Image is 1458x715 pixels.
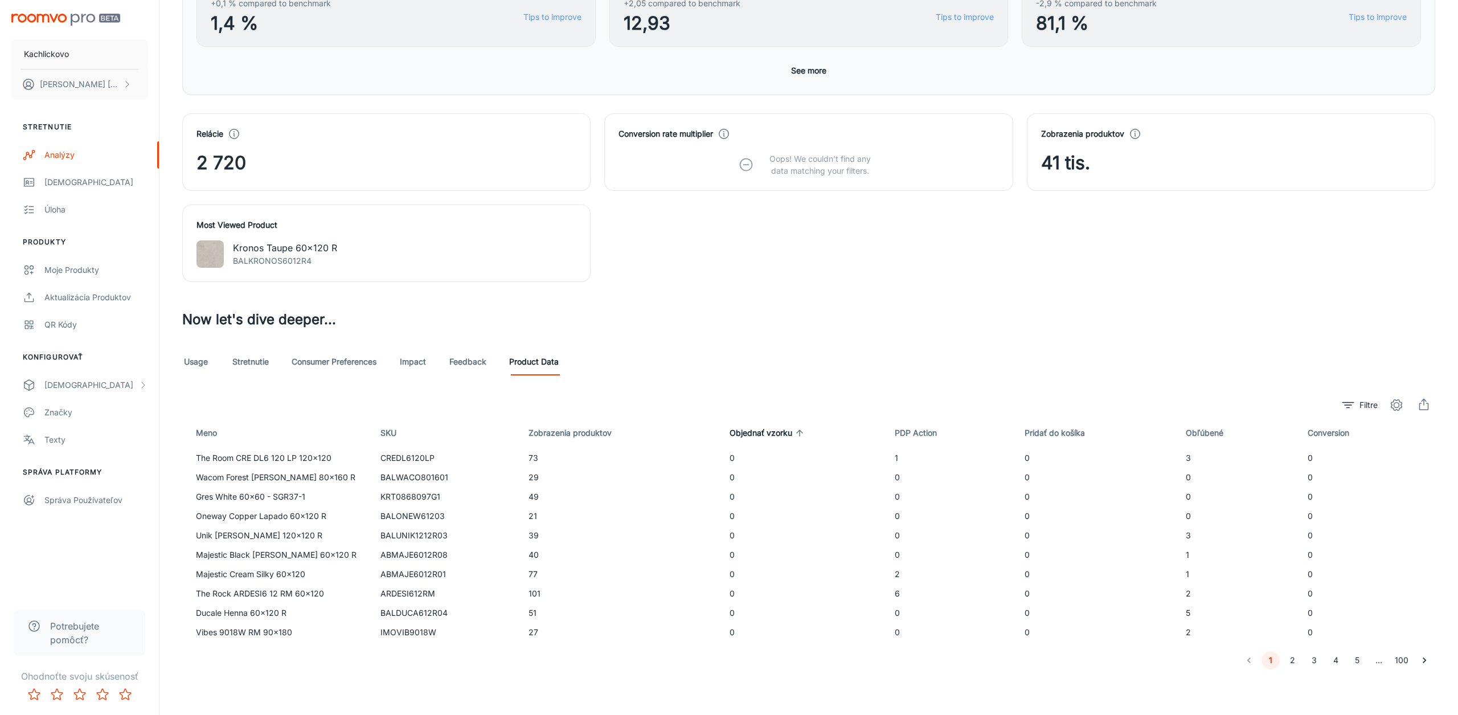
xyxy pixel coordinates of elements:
a: Consumer Preferences [292,348,376,375]
td: The Rock ARDESI6 12 RM 60x120 [182,584,371,603]
td: 1 [1177,565,1299,584]
p: BALKRONOS6012R4 [233,255,337,267]
td: CREDL6120LP [371,448,520,468]
td: 0 [886,545,1015,565]
td: Vibes 9018W RM 90x180 [182,623,371,642]
a: Tips to improve [1349,11,1407,23]
td: 0 [1299,603,1435,623]
td: 0 [1299,468,1435,487]
div: Moje produkty [44,264,148,276]
td: 0 [1299,448,1435,468]
h4: Relácie [196,128,223,140]
span: Meno [196,426,232,440]
td: 0 [720,584,886,603]
span: 41 tis. [1041,149,1090,177]
td: 0 [886,623,1015,642]
p: Oops! We couldn’t find any data matching your filters. [761,153,879,177]
button: Kachlickovo [11,39,148,69]
td: 0 [720,603,886,623]
h4: Zobrazenia produktov [1041,128,1124,140]
td: 0 [720,545,886,565]
td: 3 [1177,526,1299,545]
td: BALDUCA612R04 [371,603,520,623]
td: Gres White 60x60 - SGR37-1 [182,487,371,506]
td: 0 [1299,545,1435,565]
td: 0 [720,526,886,545]
a: Usage [182,348,210,375]
div: Značky [44,406,148,419]
div: Správa používateľov [44,494,148,506]
td: 0 [1015,565,1177,584]
td: 0 [1015,584,1177,603]
td: ABMAJE6012R01 [371,565,520,584]
button: Go to page 4 [1326,651,1345,669]
td: 77 [519,565,720,584]
td: 2 [886,565,1015,584]
td: 0 [1015,603,1177,623]
td: BALUNIK1212R03 [371,526,520,545]
span: 12,93 [624,10,740,37]
td: 0 [1015,506,1177,526]
button: Go to page 5 [1348,651,1366,669]
span: Exportovať CSV [1412,394,1435,416]
td: Majestic Black [PERSON_NAME] 60x120 R [182,545,371,565]
td: 73 [519,448,720,468]
td: 0 [1015,545,1177,565]
button: [PERSON_NAME] [PERSON_NAME] [11,70,148,99]
td: 0 [720,448,886,468]
td: 0 [1299,526,1435,545]
a: Stretnutie [232,348,269,375]
td: 0 [1015,526,1177,545]
div: Analýzy [44,149,148,161]
span: Conversion [1308,426,1364,440]
button: filter [1340,396,1381,414]
td: Oneway Copper Lapado 60x120 R [182,506,371,526]
button: Go to page 100 [1391,651,1412,669]
a: Feedback [449,348,486,375]
button: Go to page 3 [1305,651,1323,669]
td: 0 [886,506,1015,526]
td: 1 [1177,545,1299,565]
td: 0 [720,468,886,487]
button: Rate 1 star [23,683,46,706]
img: Roomvo PRO Beta [11,14,120,26]
td: 0 [720,565,886,584]
p: Kachlickovo [24,48,69,60]
button: See more [787,60,831,81]
p: Ohodnoťte svoju skúsenosť [9,669,150,683]
p: Kronos Taupe 60x120 R [233,241,337,255]
span: 2 720 [196,149,246,177]
td: IMOVIB9018W [371,623,520,642]
td: 5 [1177,603,1299,623]
td: 21 [519,506,720,526]
td: 0 [1015,623,1177,642]
td: BALONEW61203 [371,506,520,526]
div: [DEMOGRAPHIC_DATA] [44,379,138,391]
button: page 1 [1262,651,1280,669]
td: 40 [519,545,720,565]
td: 101 [519,584,720,603]
span: Pridať do košíka [1025,426,1100,440]
td: 0 [886,526,1015,545]
button: Go to page 2 [1283,651,1301,669]
td: 1 [886,448,1015,468]
td: 6 [886,584,1015,603]
span: PDP Action [895,426,952,440]
td: Majestic Cream Silky 60x120 [182,565,371,584]
div: Texty [44,434,148,446]
div: [DEMOGRAPHIC_DATA] [44,176,148,189]
td: 0 [1015,468,1177,487]
span: Objednať vzorku [730,426,807,440]
button: Rate 5 star [114,683,137,706]
td: 0 [1177,468,1299,487]
td: 0 [1299,623,1435,642]
button: Go to next page [1415,651,1434,669]
td: 0 [720,487,886,506]
h4: Conversion rate multiplier [619,128,713,140]
td: 0 [886,603,1015,623]
td: Wacom Forest [PERSON_NAME] 80x160 R [182,468,371,487]
span: Zobrazenia produktov [529,426,626,440]
td: 29 [519,468,720,487]
td: 0 [720,506,886,526]
a: Impact [399,348,427,375]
